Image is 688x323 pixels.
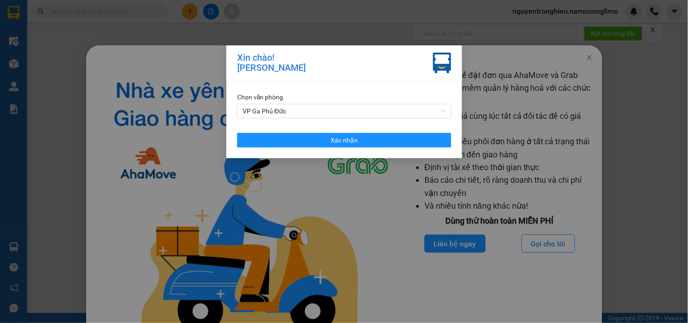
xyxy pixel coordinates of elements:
span: Xác nhận [331,135,358,145]
div: Xin chào! [PERSON_NAME] [237,53,306,73]
img: vxr-icon [433,53,451,73]
span: VP Ga Phủ Đức [243,104,446,118]
div: Chọn văn phòng [237,92,451,102]
button: Xác nhận [237,133,451,147]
